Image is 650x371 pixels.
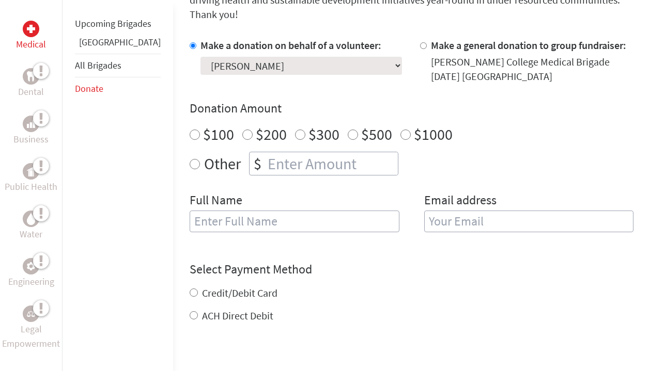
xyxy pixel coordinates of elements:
label: Make a donation on behalf of a volunteer: [200,39,381,52]
a: MedicalMedical [16,21,46,52]
a: [GEOGRAPHIC_DATA] [79,36,161,48]
a: All Brigades [75,59,121,71]
li: Upcoming Brigades [75,12,161,35]
img: Business [27,120,35,128]
p: Public Health [5,180,57,194]
h4: Select Payment Method [190,261,633,278]
div: Engineering [23,258,39,275]
h4: Donation Amount [190,100,633,117]
img: Public Health [27,166,35,176]
img: Legal Empowerment [27,311,35,317]
a: Public HealthPublic Health [5,163,57,194]
p: Water [20,227,42,241]
div: $ [250,152,266,175]
a: Legal EmpowermentLegal Empowerment [2,305,60,351]
label: $200 [256,124,287,144]
div: Dental [23,68,39,85]
a: Upcoming Brigades [75,18,151,29]
label: ACH Direct Debit [202,309,273,322]
p: Business [13,132,49,147]
label: $300 [308,124,339,144]
label: Make a general donation to group fundraiser: [431,39,626,52]
input: Enter Amount [266,152,398,175]
img: Water [27,213,35,224]
label: Email address [424,192,497,211]
a: WaterWater [20,211,42,241]
li: All Brigades [75,54,161,77]
li: Donate [75,77,161,100]
li: Panama [75,35,161,54]
label: $500 [361,124,392,144]
p: Dental [18,85,44,99]
img: Dental [27,71,35,81]
a: BusinessBusiness [13,116,49,147]
label: Full Name [190,192,242,211]
label: Other [204,152,241,175]
img: Engineering [27,262,35,270]
label: Credit/Debit Card [202,286,277,299]
p: Legal Empowerment [2,322,60,351]
label: $1000 [414,124,453,144]
a: DentalDental [18,68,44,99]
a: EngineeringEngineering [8,258,54,289]
input: Enter Full Name [190,211,399,232]
div: [PERSON_NAME] College Medical Brigade [DATE] [GEOGRAPHIC_DATA] [431,55,634,84]
img: Medical [27,25,35,33]
p: Medical [16,37,46,52]
input: Your Email [424,211,634,232]
div: Legal Empowerment [23,305,39,322]
div: Medical [23,21,39,37]
a: Donate [75,83,103,94]
div: Water [23,211,39,227]
div: Public Health [23,163,39,180]
div: Business [23,116,39,132]
p: Engineering [8,275,54,289]
label: $100 [203,124,234,144]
